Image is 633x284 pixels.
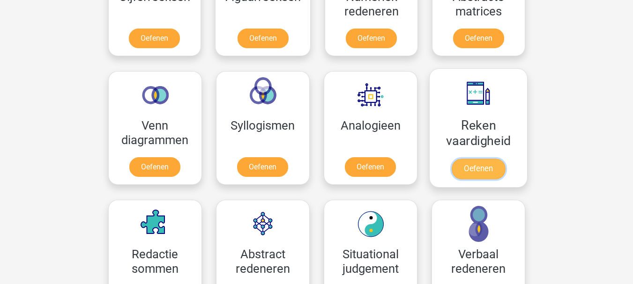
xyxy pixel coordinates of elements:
[237,157,288,177] a: Oefenen
[129,29,180,48] a: Oefenen
[345,157,396,177] a: Oefenen
[453,29,504,48] a: Oefenen
[451,159,505,179] a: Oefenen
[238,29,289,48] a: Oefenen
[346,29,397,48] a: Oefenen
[129,157,180,177] a: Oefenen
